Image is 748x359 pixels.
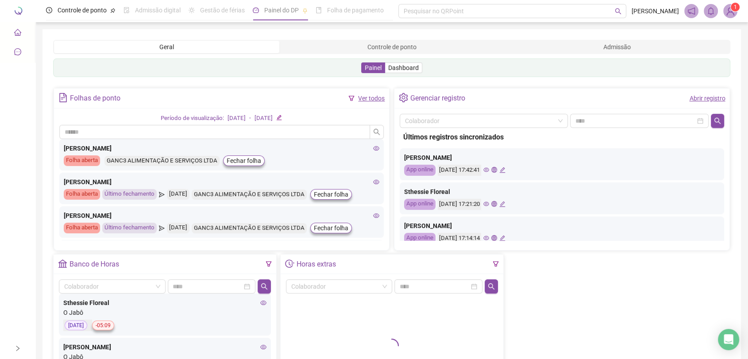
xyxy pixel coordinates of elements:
span: loading [385,339,399,353]
span: [DATE] [65,320,87,330]
div: App online [404,199,436,210]
span: eye [483,235,489,241]
span: global [491,235,497,241]
span: Controle de ponto [58,7,107,14]
span: filter [266,261,272,267]
span: Fechar folha [314,189,348,199]
span: file-done [123,7,130,13]
div: [DATE] 17:14:14 [438,233,481,244]
div: [PERSON_NAME] [64,177,380,187]
div: Folha aberta [64,189,100,200]
span: search [714,117,721,124]
span: right [15,345,21,351]
span: pushpin [302,8,308,13]
span: pushpin [110,8,116,13]
div: Folha aberta [64,155,100,166]
div: [PERSON_NAME] [404,221,720,231]
div: App online [404,165,436,176]
span: [PERSON_NAME] [632,6,679,16]
span: Fechar folha [227,156,261,166]
span: edit [276,115,282,120]
span: Gestão de férias [200,7,245,14]
span: eye [373,179,379,185]
div: [PERSON_NAME] [63,342,266,352]
span: eye [260,344,266,350]
span: search [261,283,268,290]
span: clock-circle [46,7,52,13]
span: edit [499,235,505,241]
div: [DATE] [254,114,273,123]
span: send [159,189,165,200]
div: [DATE] [227,114,246,123]
span: Folha de pagamento [327,7,384,14]
span: eye [483,167,489,173]
span: message [14,44,21,62]
div: Geral [54,41,279,53]
div: [PERSON_NAME] [64,143,380,153]
div: [PERSON_NAME] [404,153,720,162]
span: bank [58,259,67,268]
span: Dashboard [388,64,419,71]
div: Controle de ponto [279,41,505,53]
div: Gerenciar registro [410,91,465,106]
button: Fechar folha [310,223,352,233]
sup: Atualize o seu contato no menu Meus Dados [731,3,740,12]
div: GANC3 ALIMENTAÇÃO E SERVIÇOS LTDA [192,223,307,233]
div: Horas extras [297,257,336,272]
span: Admissão digital [135,7,181,14]
span: Painel do DP [264,7,299,14]
div: Último fechamento [102,223,157,233]
div: Período de visualização: [161,114,224,123]
div: GANC3 ALIMENTAÇÃO E SERVIÇOS LTDA [192,189,307,200]
div: Sthessie Floreal [404,187,720,197]
span: home [14,25,21,42]
span: sun [189,7,195,13]
span: global [491,201,497,207]
span: filter [348,95,355,101]
div: [DATE] 17:42:41 [438,165,481,176]
span: search [373,128,380,135]
span: dashboard [253,7,259,13]
div: Últimos registros sincronizados [403,131,721,143]
span: edit [499,167,505,173]
span: edit [499,201,505,207]
a: Ver todos [358,95,385,102]
div: Banco de Horas [69,257,119,272]
a: Abrir registro [689,95,725,102]
span: search [488,283,495,290]
div: Folha aberta [64,223,100,233]
span: search [615,8,621,15]
button: Fechar folha [310,189,352,200]
span: eye [483,201,489,207]
div: O Jabô [59,293,271,336]
div: [DATE] 17:21:20 [438,199,481,210]
span: filter [493,261,499,267]
span: global [491,167,497,173]
span: -05:09 [92,320,114,330]
span: notification [687,7,695,15]
button: Fechar folha [223,155,265,166]
div: Admissão [504,41,729,53]
span: field-time [285,259,294,268]
div: - [249,114,251,123]
span: eye [373,212,379,219]
div: Sthessie Floreal [63,298,266,308]
div: App online [404,233,436,244]
span: send [159,223,165,233]
div: Open Intercom Messenger [718,329,739,350]
span: bell [707,7,715,15]
div: Folhas de ponto [70,91,120,106]
span: Fechar folha [314,223,348,233]
span: book [316,7,322,13]
div: segmented control [53,40,730,54]
div: [PERSON_NAME] [64,211,380,220]
span: setting [399,93,408,102]
img: 54675 [724,4,737,18]
span: eye [260,300,266,306]
span: 1 [734,4,737,10]
div: Último fechamento [102,189,157,200]
span: eye [373,145,379,151]
div: [DATE] [167,223,189,233]
div: [DATE] [167,189,189,200]
span: file-text [58,93,68,102]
